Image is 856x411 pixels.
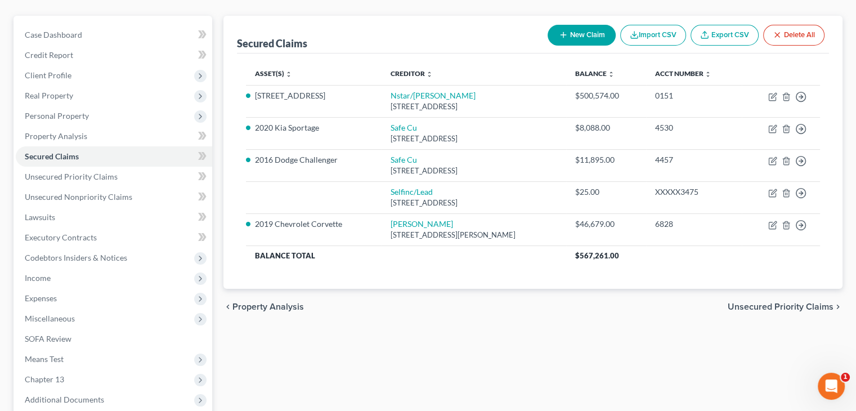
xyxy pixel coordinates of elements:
[25,70,71,80] span: Client Profile
[620,25,686,46] button: Import CSV
[25,314,75,323] span: Miscellaneous
[255,154,373,166] li: 2016 Dodge Challenger
[25,293,57,303] span: Expenses
[608,71,615,78] i: unfold_more
[575,90,637,101] div: $500,574.00
[391,187,433,196] a: Selfinc/Lead
[25,273,51,283] span: Income
[391,155,417,164] a: Safe Cu
[575,154,637,166] div: $11,895.00
[25,172,118,181] span: Unsecured Priority Claims
[655,69,711,78] a: Acct Number unfold_more
[237,37,307,50] div: Secured Claims
[391,69,433,78] a: Creditor unfold_more
[25,212,55,222] span: Lawsuits
[16,45,212,65] a: Credit Report
[25,111,89,120] span: Personal Property
[25,50,73,60] span: Credit Report
[728,302,833,311] span: Unsecured Priority Claims
[655,122,733,133] div: 4530
[391,198,557,208] div: [STREET_ADDRESS]
[25,30,82,39] span: Case Dashboard
[25,354,64,364] span: Means Test
[25,91,73,100] span: Real Property
[691,25,759,46] a: Export CSV
[16,126,212,146] a: Property Analysis
[705,71,711,78] i: unfold_more
[16,329,212,349] a: SOFA Review
[655,90,733,101] div: 0151
[763,25,824,46] button: Delete All
[25,334,71,343] span: SOFA Review
[391,166,557,176] div: [STREET_ADDRESS]
[655,218,733,230] div: 6828
[25,131,87,141] span: Property Analysis
[575,218,637,230] div: $46,679.00
[655,186,733,198] div: XXXXX3475
[25,233,97,242] span: Executory Contracts
[391,230,557,240] div: [STREET_ADDRESS][PERSON_NAME]
[426,71,433,78] i: unfold_more
[25,151,79,161] span: Secured Claims
[16,167,212,187] a: Unsecured Priority Claims
[841,373,850,382] span: 1
[25,192,132,202] span: Unsecured Nonpriority Claims
[391,91,476,100] a: Nstar/[PERSON_NAME]
[25,374,64,384] span: Chapter 13
[25,395,104,404] span: Additional Documents
[391,219,453,229] a: [PERSON_NAME]
[575,69,615,78] a: Balance unfold_more
[16,25,212,45] a: Case Dashboard
[285,71,292,78] i: unfold_more
[255,90,373,101] li: [STREET_ADDRESS]
[16,146,212,167] a: Secured Claims
[232,302,304,311] span: Property Analysis
[548,25,616,46] button: New Claim
[25,253,127,262] span: Codebtors Insiders & Notices
[728,302,842,311] button: Unsecured Priority Claims chevron_right
[246,245,566,266] th: Balance Total
[818,373,845,400] iframe: Intercom live chat
[833,302,842,311] i: chevron_right
[16,187,212,207] a: Unsecured Nonpriority Claims
[16,227,212,248] a: Executory Contracts
[255,218,373,230] li: 2019 Chevrolet Corvette
[575,251,619,260] span: $567,261.00
[255,69,292,78] a: Asset(s) unfold_more
[223,302,304,311] button: chevron_left Property Analysis
[575,122,637,133] div: $8,088.00
[391,133,557,144] div: [STREET_ADDRESS]
[391,123,417,132] a: Safe Cu
[575,186,637,198] div: $25.00
[255,122,373,133] li: 2020 Kia Sportage
[16,207,212,227] a: Lawsuits
[223,302,232,311] i: chevron_left
[391,101,557,112] div: [STREET_ADDRESS]
[655,154,733,166] div: 4457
